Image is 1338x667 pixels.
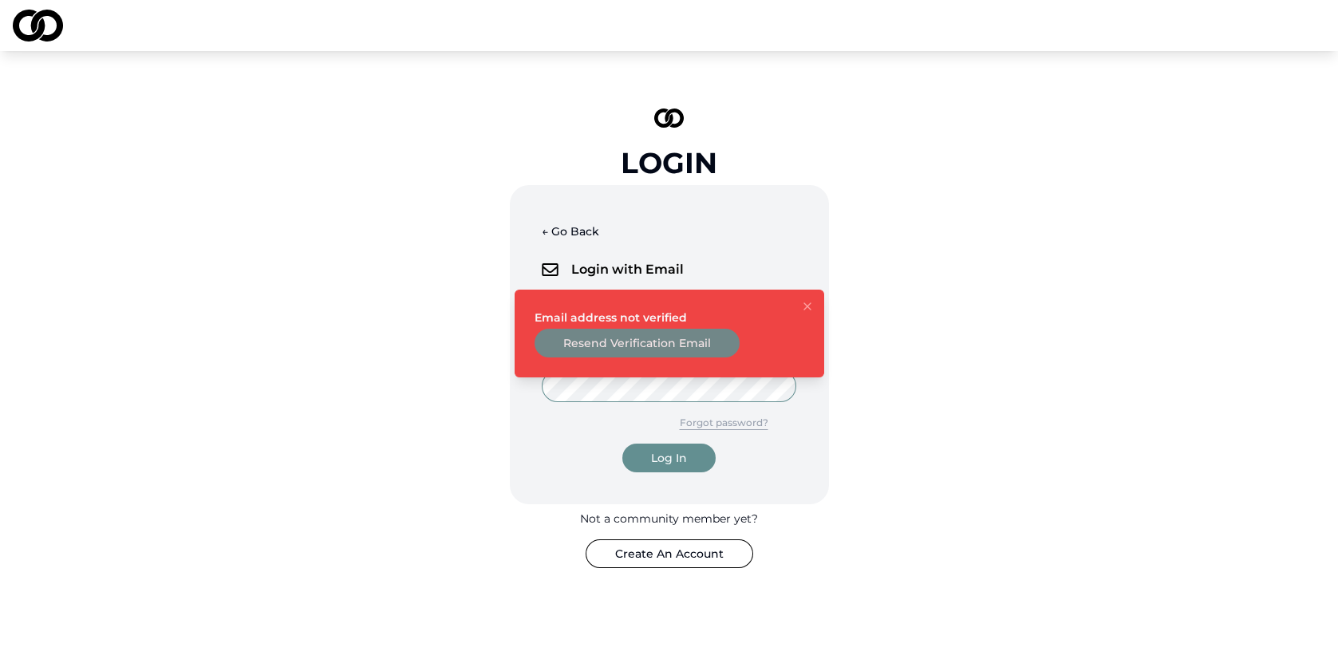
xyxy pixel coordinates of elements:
div: Email address not verified [535,310,740,326]
div: Login with Email [542,252,797,287]
button: Resend Verification Email [535,329,740,357]
button: ← Go Back [542,217,599,246]
img: logo [654,109,685,128]
button: Create An Account [586,539,753,568]
img: logo [13,10,63,41]
button: Log In [622,444,716,472]
div: Login [621,147,717,179]
div: Log In [651,450,687,466]
button: Forgot password? [651,408,797,437]
div: Not a community member yet? [580,511,758,527]
img: logo [542,263,558,276]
